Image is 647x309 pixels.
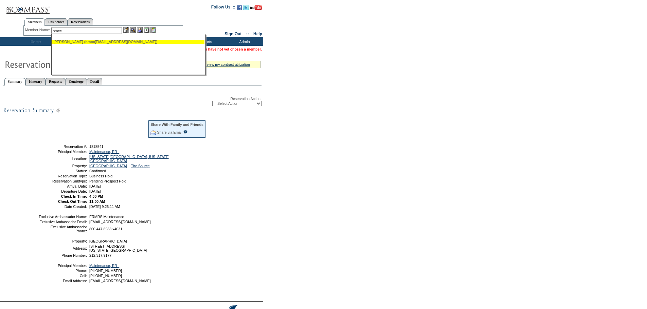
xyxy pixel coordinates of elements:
img: b_edit.gif [123,27,129,33]
span: [STREET_ADDRESS] [US_STATE][GEOGRAPHIC_DATA] [89,244,147,252]
span: [DATE] 9:26:11 AM [89,205,120,209]
div: Member Name: [25,27,51,33]
span: Pending Prospect Hold [89,179,126,183]
img: Become our fan on Facebook [237,5,242,10]
a: Requests [46,78,65,85]
td: Arrival Date: [38,184,87,188]
a: Detail [87,78,103,85]
a: [US_STATE][GEOGRAPHIC_DATA], [US_STATE][GEOGRAPHIC_DATA] [89,155,169,163]
img: Reservaton Summary [4,57,140,71]
span: Confirmed [89,169,106,173]
a: Summary [4,78,25,85]
span: [GEOGRAPHIC_DATA] [89,239,127,243]
a: Concierge [65,78,87,85]
img: Impersonate [137,27,143,33]
td: Admin [224,37,263,46]
img: subTtlResSummary.gif [3,106,207,115]
span: 11:00 AM [89,199,105,204]
td: Property: [38,164,87,168]
td: Exclusive Ambassador Email: [38,220,87,224]
td: Location: [38,155,87,163]
td: Phone: [38,269,87,273]
td: Email Address: [38,279,87,283]
div: Share With Family and Friends [150,122,203,127]
img: Follow us on Twitter [243,5,249,10]
a: Sign Out [224,32,241,36]
span: 212.317.9177 [89,253,111,257]
td: Property: [38,239,87,243]
a: Residences [45,18,68,25]
a: Become our fan on Facebook [237,7,242,11]
a: The Source [131,164,150,168]
td: Reservation Type: [38,174,87,178]
span: Business Hold [89,174,112,178]
span: 4:00 PM [89,194,103,198]
td: Reservation #: [38,144,87,149]
a: Help [253,32,262,36]
td: Cell: [38,274,87,278]
span: ERMRS Maintenance [89,215,124,219]
strong: Check-Out Time: [58,199,87,204]
span: 1818541 [89,144,104,149]
td: Status: [38,169,87,173]
td: Principal Member: [38,150,87,154]
td: Exclusive Ambassador Phone: [38,225,87,233]
img: Reservations [144,27,149,33]
a: Reservations [68,18,93,25]
span: 800.447.8988 x4031 [89,227,122,231]
a: Follow us on Twitter [243,7,249,11]
span: [EMAIL_ADDRESS][DOMAIN_NAME] [89,220,151,224]
input: What is this? [183,130,187,134]
span: You have not yet chosen a member. [201,47,262,51]
td: Departure Date: [38,189,87,193]
div: Reservation Action: [3,97,262,106]
strong: Check-In Time: [61,194,87,198]
td: Follow Us :: [211,4,235,12]
span: [EMAIL_ADDRESS][DOMAIN_NAME] [89,279,151,283]
a: » view my contract utilization [204,62,250,66]
a: Share via Email [157,130,182,134]
td: Address: [38,244,87,252]
a: [GEOGRAPHIC_DATA] [89,164,127,168]
td: Principal Member: [38,264,87,268]
a: Maintenance, ER - [89,150,119,154]
div: [PERSON_NAME] ( [EMAIL_ADDRESS][DOMAIN_NAME]) [53,40,203,44]
td: Date Created: [38,205,87,209]
a: Maintenance, ER - [89,264,119,268]
a: Itinerary [25,78,46,85]
img: View [130,27,136,33]
a: Subscribe to our YouTube Channel [250,7,262,11]
img: Subscribe to our YouTube Channel [250,5,262,10]
span: [DATE] [89,184,101,188]
a: Members [24,18,45,26]
span: [DATE] [89,189,101,193]
span: [PHONE_NUMBER] [89,274,122,278]
td: Phone Number: [38,253,87,257]
span: hmcc [85,40,95,44]
span: :: [246,32,249,36]
span: [PHONE_NUMBER] [89,269,122,273]
td: Reservation Subtype: [38,179,87,183]
img: b_calculator.gif [150,27,156,33]
td: Home [15,37,54,46]
td: Exclusive Ambassador Name: [38,215,87,219]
